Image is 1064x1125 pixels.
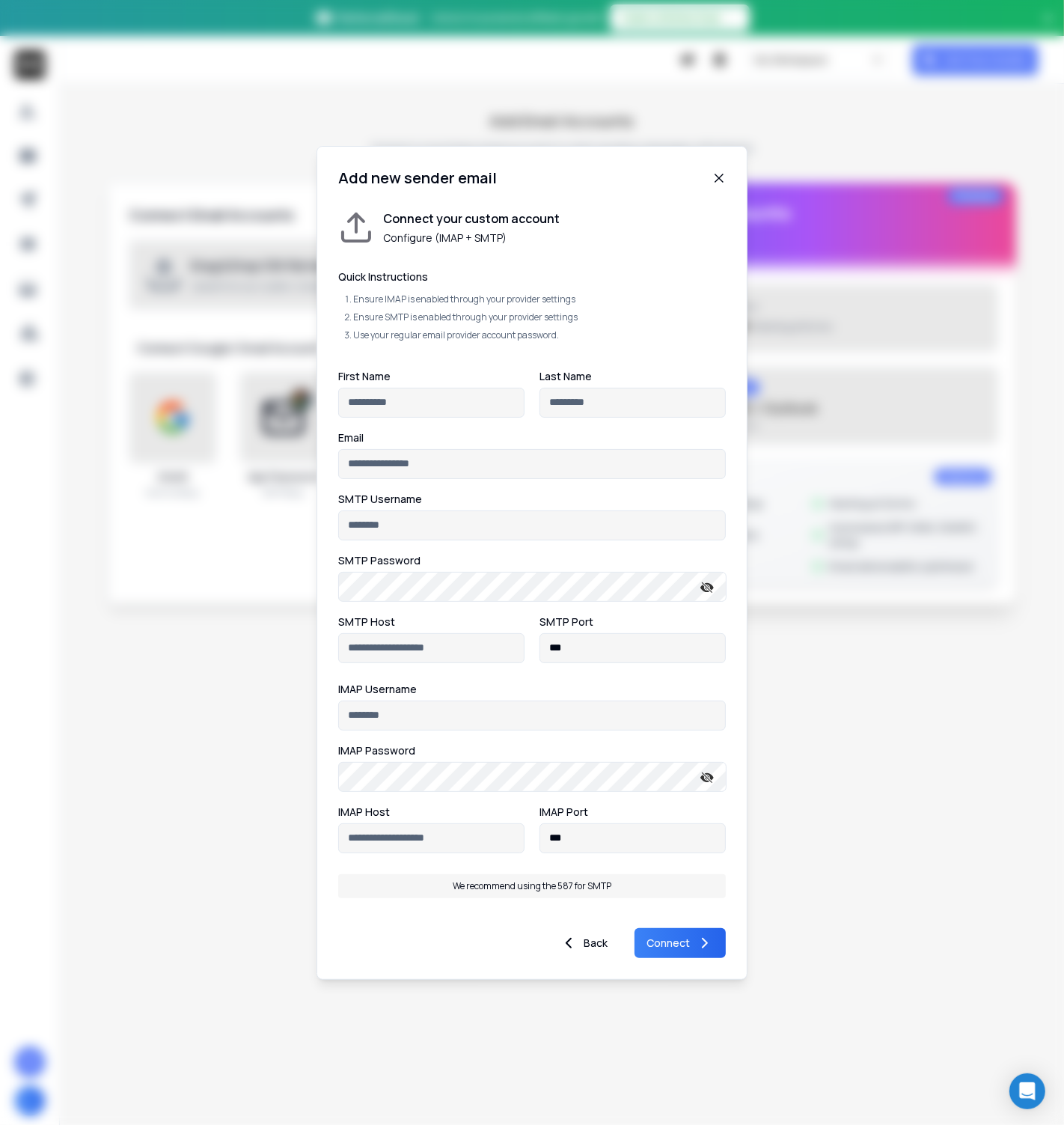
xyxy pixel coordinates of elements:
[338,807,390,817] label: IMAP Host
[353,311,726,323] li: Ensure SMTP is enabled through your provider settings
[383,231,560,246] p: Configure (IMAP + SMTP)
[338,269,726,284] h2: Quick Instructions
[383,210,560,228] h1: Connect your custom account
[338,433,364,443] label: Email
[338,617,395,627] label: SMTP Host
[338,684,417,695] label: IMAP Username
[338,494,422,504] label: SMTP Username
[539,807,588,817] label: IMAP Port
[635,928,726,958] button: Connect
[338,371,391,382] label: First Name
[338,168,497,189] h1: Add new sender email
[353,293,726,305] li: Ensure IMAP is enabled through your provider settings
[539,617,593,627] label: SMTP Port
[1009,1073,1045,1109] div: Open Intercom Messenger
[539,371,592,382] label: Last Name
[548,928,620,958] button: Back
[338,555,421,566] label: SMTP Password
[353,329,726,341] li: Use your regular email provider account password.
[338,746,415,756] label: IMAP Password
[453,880,611,892] p: We recommend using the 587 for SMTP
